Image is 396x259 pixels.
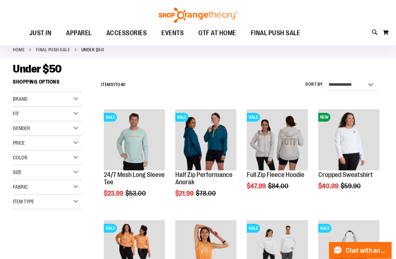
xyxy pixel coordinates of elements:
[104,110,165,171] img: Main Image of 1457095
[106,25,147,41] span: ACCESSORIES
[247,113,260,122] span: SALE
[247,110,308,172] a: Main Image of 1457091SALE
[247,171,304,179] a: Full Zip Fleece Hoodie
[346,247,387,254] span: Chat with an Expert
[161,25,184,41] span: EVENTS
[251,25,300,41] span: FINAL PUSH SALE
[101,79,126,91] h2: Items to
[121,82,126,88] span: 40
[243,106,312,209] div: product
[13,111,19,117] span: Fit
[13,199,34,205] span: Item Type
[318,171,373,179] a: Cropped Sweatshirt
[13,76,82,92] strong: Shopping Options
[104,171,165,186] a: 24/7 Mesh Long Sleeve Tee
[175,171,232,186] a: Half Zip Performance Anorak
[104,190,124,197] span: $23.99
[175,113,188,122] span: SALE
[196,190,217,197] span: $78.00
[13,170,22,175] span: Size
[175,190,195,197] span: $21.99
[175,110,236,171] img: Half Zip Performance Anorak
[36,47,70,53] a: FINAL PUSH SALE
[13,47,25,53] a: Home
[318,110,379,171] img: Front facing view of Cropped Sweatshirt
[305,82,323,88] label: Sort By
[66,25,92,41] span: APPAREL
[113,82,115,88] span: 1
[13,126,30,132] span: Gender
[13,96,27,102] span: Brand
[318,113,330,122] span: NEW
[13,155,27,161] span: Color
[268,183,290,190] span: $84.00
[175,110,236,172] a: Half Zip Performance AnorakSALE
[100,106,169,216] div: product
[247,110,308,171] img: Main Image of 1457091
[104,224,117,233] span: SALE
[81,47,104,53] strong: Under $50
[172,106,240,216] div: product
[158,8,238,23] img: Shop Orangetheory
[13,63,62,75] span: Under $50
[29,25,52,41] span: JUST IN
[341,183,362,190] span: $59.90
[247,224,260,233] span: SALE
[125,190,147,197] span: $53.00
[318,183,340,190] span: $40.99
[247,183,267,190] span: $47.99
[198,25,236,41] span: OTF AT HOME
[104,110,165,172] a: Main Image of 1457095SALE
[104,113,117,122] span: SALE
[318,224,331,233] span: SALE
[329,242,392,259] button: Chat with an Expert
[13,184,28,190] span: Fabric
[318,110,379,172] a: Front facing view of Cropped SweatshirtNEW
[13,140,25,146] span: Price
[315,106,383,209] div: product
